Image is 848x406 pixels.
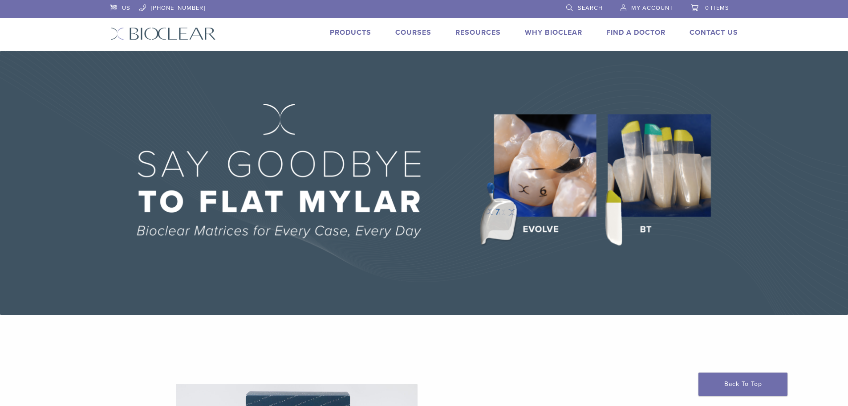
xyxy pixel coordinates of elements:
[525,28,582,37] a: Why Bioclear
[110,27,216,40] img: Bioclear
[698,373,787,396] a: Back To Top
[606,28,665,37] a: Find A Doctor
[690,28,738,37] a: Contact Us
[578,4,603,12] span: Search
[395,28,431,37] a: Courses
[330,28,371,37] a: Products
[455,28,501,37] a: Resources
[631,4,673,12] span: My Account
[705,4,729,12] span: 0 items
